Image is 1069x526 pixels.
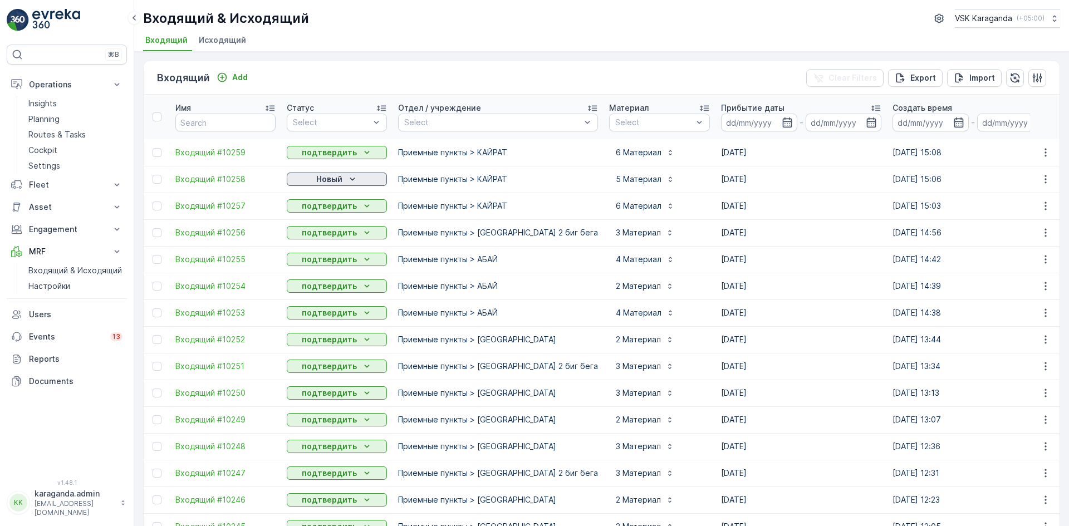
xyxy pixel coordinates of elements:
button: подтвердить [287,360,387,373]
button: подтвердить [287,413,387,426]
a: Входящий #10251 [175,361,276,372]
p: Export [910,72,936,83]
p: karaganda.admin [35,488,115,499]
p: Cockpit [28,145,57,156]
button: Export [888,69,943,87]
p: подтвердить [302,200,357,212]
div: Toggle Row Selected [153,415,161,424]
button: подтвердить [287,466,387,480]
p: VSK Karaganda [955,13,1012,24]
p: 2 Материал [616,281,661,292]
span: Входящий #10252 [175,334,276,345]
p: - [800,116,803,129]
button: Fleet [7,174,127,196]
td: [DATE] [715,139,887,166]
a: Входящий #10254 [175,281,276,292]
p: Входящий & Исходящий [143,9,309,27]
button: 6 Материал [609,144,681,161]
td: Приемные пункты > [GEOGRAPHIC_DATA] 2 биг бега [393,219,604,246]
p: подтвердить [302,468,357,479]
p: подтвердить [302,254,357,265]
p: подтвердить [302,414,357,425]
p: 3 Материал [616,387,661,399]
p: подтвердить [302,147,357,158]
button: Import [947,69,1002,87]
td: [DATE] 14:38 [887,299,1058,326]
p: 3 Материал [616,361,661,372]
img: logo_light-DOdMpM7g.png [32,9,80,31]
input: dd/mm/yyyy [721,114,797,131]
td: [DATE] 13:44 [887,326,1058,353]
button: подтвердить [287,493,387,507]
span: Входящий #10249 [175,414,276,425]
td: Приемные пункты > [GEOGRAPHIC_DATA] [393,380,604,406]
button: подтвердить [287,199,387,213]
div: Toggle Row Selected [153,469,161,478]
input: dd/mm/yyyy [893,114,969,131]
p: подтвердить [302,307,357,318]
a: Insights [24,96,127,111]
p: 5 Материал [616,174,661,185]
p: 2 Материал [616,494,661,505]
input: dd/mm/yyyy [806,114,882,131]
img: logo [7,9,29,31]
p: Asset [29,201,105,213]
a: Settings [24,158,127,174]
td: Приемные пункты > [GEOGRAPHIC_DATA] 2 биг бега [393,460,604,486]
p: Documents [29,376,122,387]
button: 2 Материал [609,277,681,295]
a: Входящий #10250 [175,387,276,399]
p: 4 Материал [616,307,661,318]
td: [DATE] 15:08 [887,139,1058,166]
button: Operations [7,73,127,96]
div: Toggle Row Selected [153,201,161,210]
p: Создать время [893,102,952,114]
p: 3 Материал [616,468,661,479]
button: подтвердить [287,386,387,400]
td: [DATE] [715,273,887,299]
button: VSK Karaganda(+05:00) [955,9,1060,28]
p: Planning [28,114,60,125]
span: Входящий #10258 [175,174,276,185]
td: [DATE] [715,380,887,406]
button: 5 Материал [609,170,681,188]
p: Routes & Tasks [28,129,86,140]
p: - [971,116,975,129]
a: Настройки [24,278,127,294]
p: [EMAIL_ADDRESS][DOMAIN_NAME] [35,499,115,517]
button: 3 Материал [609,224,681,242]
td: [DATE] [715,433,887,460]
button: 3 Материал [609,437,681,455]
td: [DATE] [715,486,887,513]
p: Select [293,117,370,128]
a: Входящий #10255 [175,254,276,265]
div: Toggle Row Selected [153,442,161,451]
p: Users [29,309,122,320]
a: Reports [7,348,127,370]
p: 2 Материал [616,414,661,425]
a: Входящий #10253 [175,307,276,318]
p: Настройки [28,281,70,292]
button: Clear Filters [806,69,884,87]
p: подтвердить [302,441,357,452]
div: Toggle Row Selected [153,282,161,291]
td: [DATE] [715,246,887,273]
button: 2 Материал [609,411,681,429]
p: подтвердить [302,281,357,292]
p: Reports [29,353,122,365]
button: 4 Материал [609,304,681,322]
p: Select [615,117,693,128]
a: Входящий #10247 [175,468,276,479]
button: Add [212,71,252,84]
button: подтвердить [287,440,387,453]
p: 4 Материал [616,254,661,265]
span: Входящий #10256 [175,227,276,238]
p: Статус [287,102,314,114]
td: Приемные пункты > КАЙРАТ [393,139,604,166]
p: 6 Материал [616,200,661,212]
td: [DATE] [715,299,887,326]
a: Входящий #10248 [175,441,276,452]
a: Documents [7,370,127,392]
